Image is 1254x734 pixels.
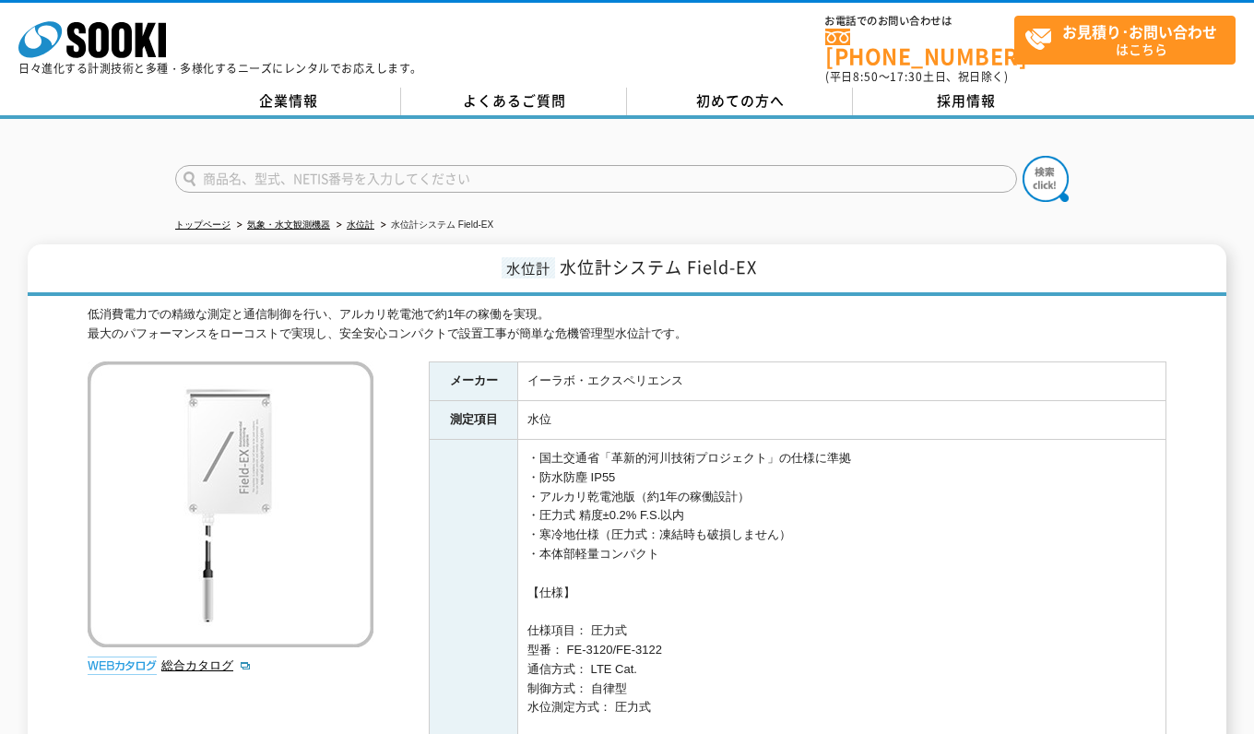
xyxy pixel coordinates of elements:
a: 企業情報 [175,88,401,115]
span: 17:30 [890,68,923,85]
a: 総合カタログ [161,658,252,672]
td: 水位 [518,401,1166,440]
td: イーラボ・エクスペリエンス [518,362,1166,401]
img: webカタログ [88,657,157,675]
span: 水位計 [502,257,555,278]
p: 日々進化する計測技術と多種・多様化するニーズにレンタルでお応えします。 [18,63,422,74]
strong: お見積り･お問い合わせ [1062,20,1217,42]
a: よくあるご質問 [401,88,627,115]
span: お電話でのお問い合わせは [825,16,1014,27]
a: 気象・水文観測機器 [247,219,330,230]
span: (平日 ～ 土日、祝日除く) [825,68,1008,85]
span: 初めての方へ [696,90,785,111]
li: 水位計システム Field-EX [377,216,493,235]
img: btn_search.png [1023,156,1069,202]
img: 水位計システム Field-EX [88,361,373,647]
th: 測定項目 [430,401,518,440]
a: [PHONE_NUMBER] [825,29,1014,66]
a: 初めての方へ [627,88,853,115]
a: お見積り･お問い合わせはこちら [1014,16,1236,65]
a: 水位計 [347,219,374,230]
a: 採用情報 [853,88,1079,115]
input: 商品名、型式、NETIS番号を入力してください [175,165,1017,193]
a: トップページ [175,219,231,230]
span: 8:50 [853,68,879,85]
span: 水位計システム Field-EX [560,255,757,279]
th: メーカー [430,362,518,401]
div: 低消費電力での精緻な測定と通信制御を行い、アルカリ乾電池で約1年の稼働を実現。 最大のパフォーマンスをローコストで実現し、安全安心コンパクトで設置工事が簡単な危機管理型水位計です。 [88,305,1166,344]
span: はこちら [1024,17,1235,63]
